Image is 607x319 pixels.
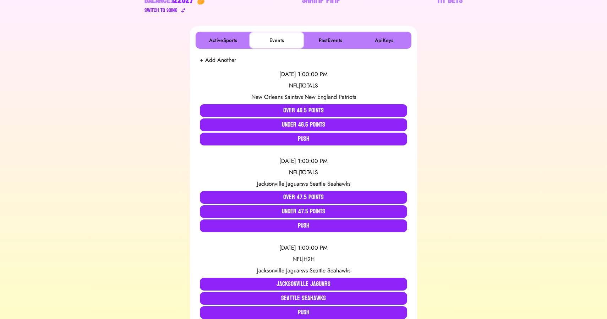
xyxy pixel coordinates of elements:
[200,81,407,90] div: NFL | TOTALS
[200,180,407,188] div: vs
[200,219,407,232] button: Push
[200,266,407,275] div: vs
[200,104,407,117] button: Over 46.5 Points
[200,191,407,204] button: Over 47.5 Points
[200,118,407,131] button: Under 46.5 Points
[144,6,177,15] div: Switch to $ OINK
[200,133,407,145] button: Push
[200,70,407,79] div: [DATE] 1:00:00 PM
[257,266,303,275] span: Jacksonville Jaguars
[197,33,249,47] button: ActiveSports
[200,292,407,305] button: Seattle Seahawks
[310,180,350,188] span: Seattle Seahawks
[305,93,356,101] span: New England Patriots
[200,278,407,291] button: Jacksonville Jaguars
[358,33,410,47] button: ApiKeys
[200,306,407,319] button: Push
[310,266,350,275] span: Seattle Seahawks
[200,168,407,177] div: NFL | TOTALS
[304,33,356,47] button: PastEvents
[200,255,407,264] div: NFL | H2H
[257,180,303,188] span: Jacksonville Jaguars
[251,33,303,47] button: Events
[200,56,236,64] button: + Add Another
[200,244,407,252] div: [DATE] 1:00:00 PM
[200,93,407,101] div: vs
[200,205,407,218] button: Under 47.5 Points
[200,157,407,165] div: [DATE] 1:00:00 PM
[251,93,298,101] span: New Orleans Saints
